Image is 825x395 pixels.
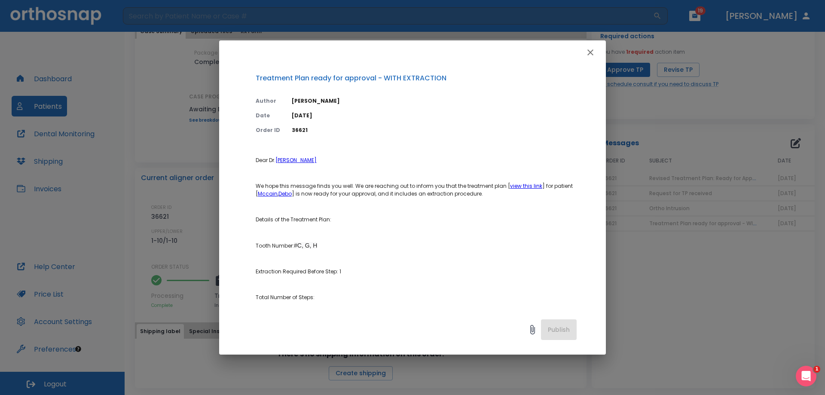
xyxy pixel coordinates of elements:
iframe: Intercom live chat [796,366,816,386]
a: Debo [278,190,292,197]
p: [PERSON_NAME] [292,97,577,105]
p: [DATE] [292,112,577,119]
p: We hope this message finds you well. We are reaching out to inform you that the treatment plan [ ... [256,182,577,198]
span: 1 [813,366,820,373]
a: Mccain [258,190,278,197]
p: Total Number of Steps: [256,294,577,301]
span: #C, G, H [294,242,317,249]
p: 36621 [292,126,577,134]
p: Extraction Required Before Step: 1 [256,268,577,276]
p: Author [256,97,281,105]
p: Order ID [256,126,281,134]
a: view this link [510,182,542,190]
a: [PERSON_NAME] [275,156,317,164]
p: Tooth Number: [256,242,577,250]
p: Treatment Plan ready for approval - WITH EXTRACTION [256,73,577,83]
p: Dear Dr. [256,156,577,164]
p: Date [256,112,281,119]
p: Details of the Treatment Plan: [256,216,577,224]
